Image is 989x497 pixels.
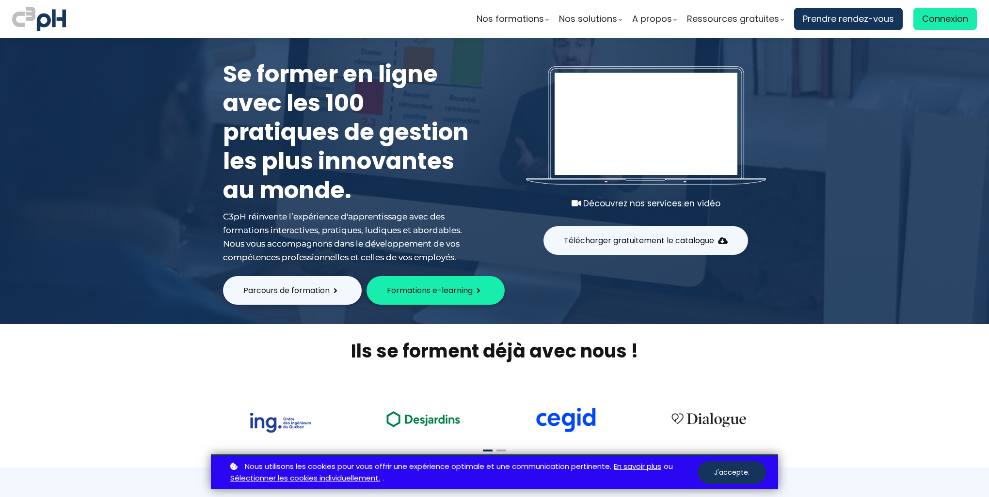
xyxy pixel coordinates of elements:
[665,406,752,433] img: 4cbfeea6ce3138713587aabb8dcf64fe.png
[803,12,894,26] span: Prendre rendez-vous
[245,461,611,473] span: Nous utilisons les cookies pour vous offrir une expérience optimale et une communication pertinente.
[632,12,672,26] span: A propos
[913,8,977,30] a: Connexion
[230,472,380,484] a: Sélectionner les cookies individuellement.
[687,12,779,26] span: Ressources gratuites
[543,226,748,255] button: Télécharger gratuitement le catalogue
[477,12,544,26] span: Nos formations
[559,12,617,26] span: Nos solutions
[228,461,698,485] p: ou .
[387,284,473,296] span: Formations e-learning
[223,276,362,305] button: Parcours de formation
[922,12,968,26] span: Connexion
[564,234,714,247] span: Télécharger gratuitement le catalogue
[211,339,778,363] h2: Ils se forment déjà avec nous !
[535,407,597,433] img: cdf238afa6e766054af0b3fe9d0794df.png
[243,284,330,296] span: Parcours de formation
[526,197,766,210] div: Découvrez nos services en vidéo
[12,5,66,33] img: logo C3PH
[698,461,766,484] button: J'accepte.
[249,413,311,433] img: 73f878ca33ad2a469052bbe3fa4fd140.png
[223,60,475,205] h1: Se former en ligne avec les 100 pratiques de gestion les plus innovantes au monde.
[614,461,661,473] a: En savoir plus
[380,405,467,432] img: ea49a208ccc4d6e7deb170dc1c457f3b.png
[367,276,505,305] button: Formations e-learning
[223,210,475,264] div: C3pH réinvente l’expérience d'apprentissage avec des formations interactives, pratiques, ludiques...
[794,8,903,30] a: Prendre rendez-vous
